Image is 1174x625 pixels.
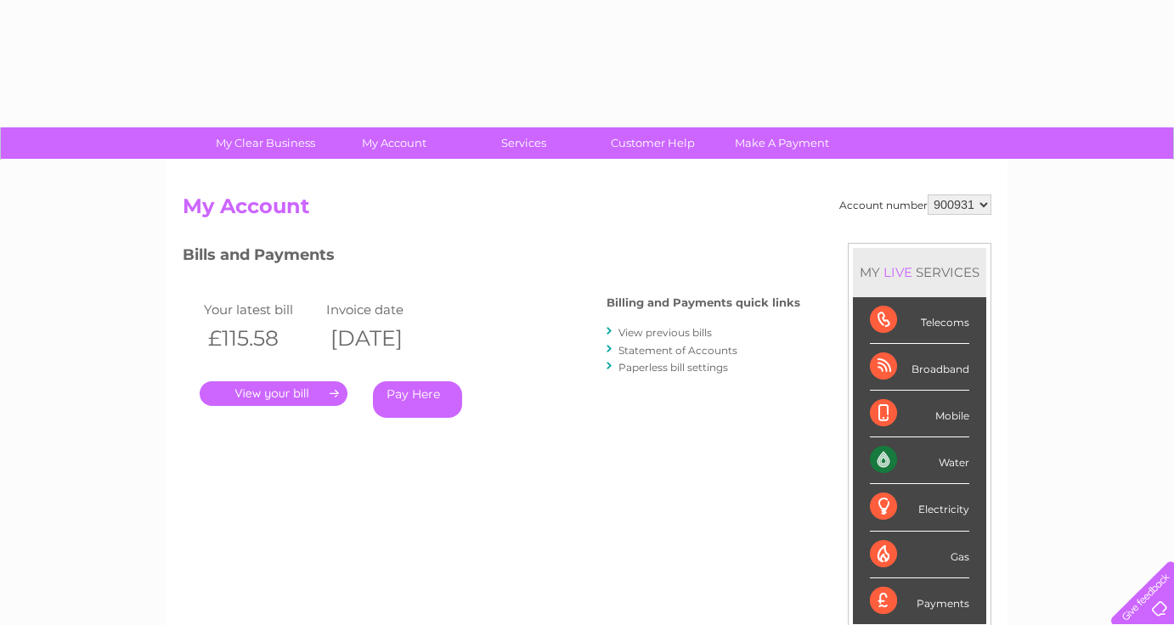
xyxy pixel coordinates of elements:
[195,127,336,159] a: My Clear Business
[839,194,991,215] div: Account number
[853,248,986,296] div: MY SERVICES
[607,296,800,309] h4: Billing and Payments quick links
[870,578,969,624] div: Payments
[200,381,347,406] a: .
[870,344,969,391] div: Broadband
[618,326,712,339] a: View previous bills
[200,321,322,356] th: £115.58
[200,298,322,321] td: Your latest bill
[183,243,800,273] h3: Bills and Payments
[870,297,969,344] div: Telecoms
[322,298,444,321] td: Invoice date
[325,127,465,159] a: My Account
[712,127,852,159] a: Make A Payment
[870,391,969,437] div: Mobile
[870,437,969,484] div: Water
[618,361,728,374] a: Paperless bill settings
[373,381,462,418] a: Pay Here
[454,127,594,159] a: Services
[583,127,723,159] a: Customer Help
[618,344,737,357] a: Statement of Accounts
[870,484,969,531] div: Electricity
[322,321,444,356] th: [DATE]
[183,194,991,227] h2: My Account
[870,532,969,578] div: Gas
[880,264,916,280] div: LIVE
